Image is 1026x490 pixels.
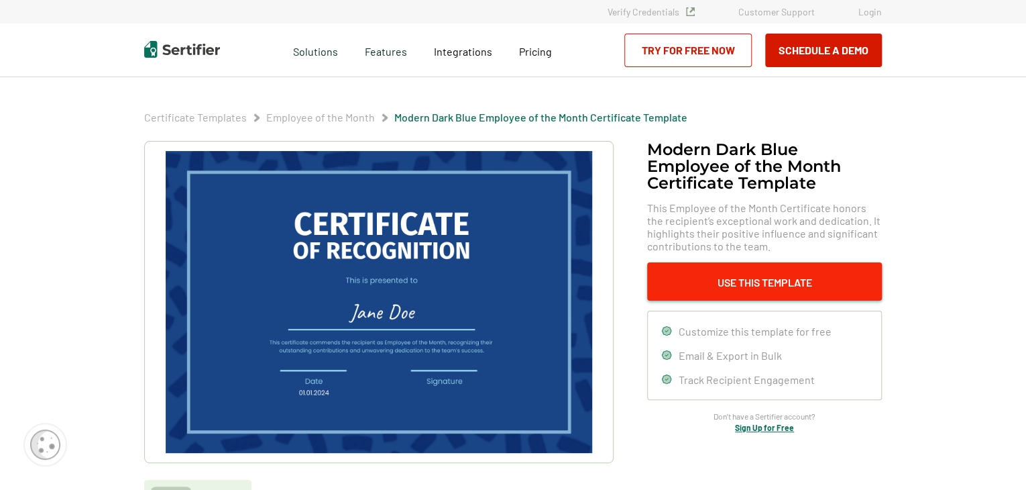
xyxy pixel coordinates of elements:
span: Pricing [519,45,552,58]
button: Schedule a Demo [765,34,882,67]
h1: Modern Dark Blue Employee of the Month Certificate Template [647,141,882,191]
img: Sertifier | Digital Credentialing Platform [144,41,220,58]
iframe: Chat Widget [959,426,1026,490]
span: Email & Export in Bulk [679,349,782,362]
a: Certificate Templates [144,111,247,124]
span: Features [365,42,407,58]
span: Solutions [293,42,338,58]
a: Pricing [519,42,552,58]
a: Customer Support [738,6,815,17]
a: Integrations [434,42,492,58]
img: Verified [686,7,695,16]
span: Track Recipient Engagement [679,373,815,386]
a: Login [858,6,882,17]
button: Use This Template [647,262,882,301]
span: Employee of the Month [266,111,375,124]
span: Integrations [434,45,492,58]
span: Certificate Templates [144,111,247,124]
div: Breadcrumb [144,111,687,124]
a: Verify Credentials [608,6,695,17]
span: Don’t have a Sertifier account? [714,410,815,423]
span: This Employee of the Month Certificate honors the recipient’s exceptional work and dedication. It... [647,201,882,252]
a: Employee of the Month [266,111,375,124]
a: Sign Up for Free [735,423,794,432]
img: Modern Dark Blue Employee of the Month Certificate Template [166,151,592,453]
span: Modern Dark Blue Employee of the Month Certificate Template [394,111,687,124]
img: Cookie Popup Icon [30,430,60,460]
a: Modern Dark Blue Employee of the Month Certificate Template [394,111,687,124]
span: Customize this template for free [679,325,832,338]
a: Try for Free Now [624,34,752,67]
